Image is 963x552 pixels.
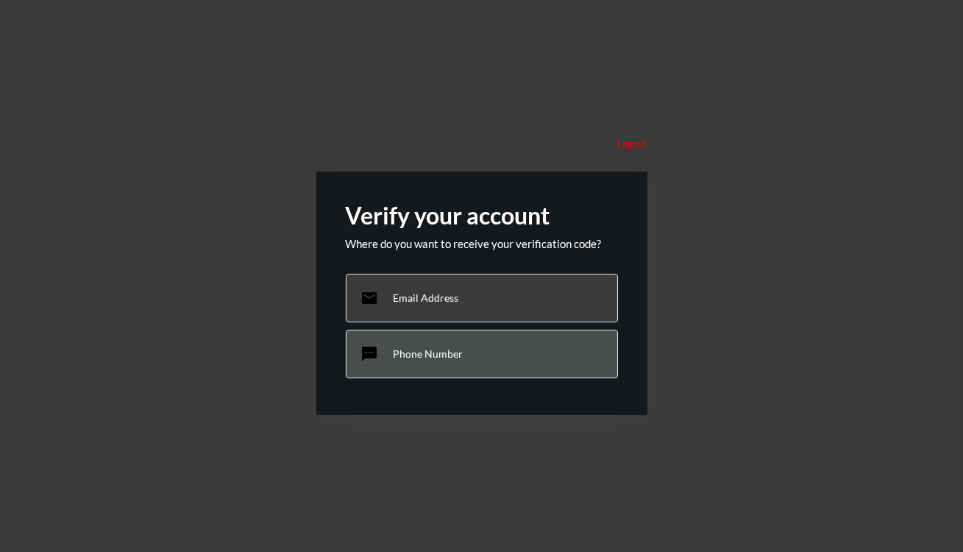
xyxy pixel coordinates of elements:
[394,291,459,304] p: Email Address
[618,138,647,149] p: Logout
[346,201,618,230] h2: Verify your account
[346,237,618,250] p: Where do you want to receive your verification code?
[361,289,379,307] mat-icon: email
[361,345,379,363] mat-icon: sms
[394,347,463,360] p: Phone Number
